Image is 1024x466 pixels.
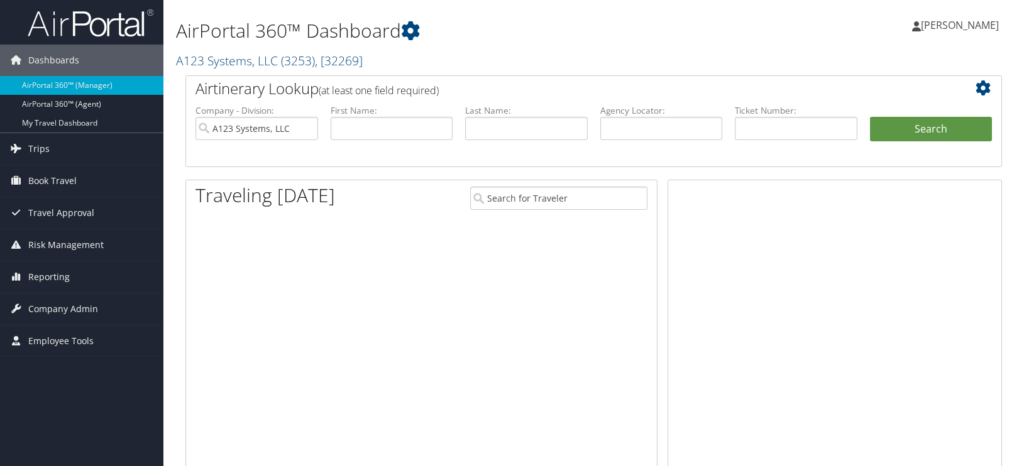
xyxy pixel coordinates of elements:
span: Trips [28,133,50,165]
h2: Airtinerary Lookup [195,78,924,99]
span: ( 3253 ) [281,52,315,69]
span: Reporting [28,261,70,293]
span: [PERSON_NAME] [921,18,999,32]
h1: AirPortal 360™ Dashboard [176,18,733,44]
label: First Name: [331,104,453,117]
label: Last Name: [465,104,588,117]
span: Company Admin [28,293,98,325]
span: (at least one field required) [319,84,439,97]
button: Search [870,117,993,142]
span: Travel Approval [28,197,94,229]
a: [PERSON_NAME] [912,6,1011,44]
span: Risk Management [28,229,104,261]
img: airportal-logo.png [28,8,153,38]
h1: Traveling [DATE] [195,182,335,209]
label: Company - Division: [195,104,318,117]
label: Ticket Number: [735,104,857,117]
span: Employee Tools [28,325,94,357]
input: Search for Traveler [470,187,647,210]
span: Book Travel [28,165,77,197]
span: , [ 32269 ] [315,52,363,69]
span: Dashboards [28,45,79,76]
label: Agency Locator: [600,104,723,117]
a: A123 Systems, LLC [176,52,363,69]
